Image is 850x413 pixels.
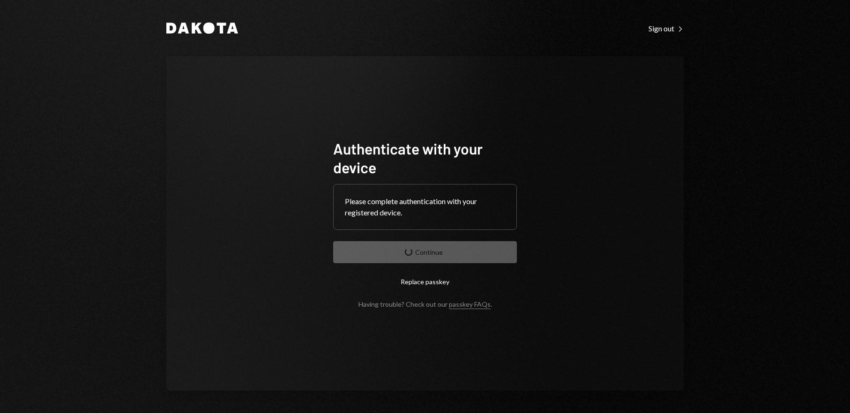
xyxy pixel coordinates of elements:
[449,300,491,309] a: passkey FAQs
[345,196,505,218] div: Please complete authentication with your registered device.
[649,24,684,33] div: Sign out
[358,300,492,308] div: Having trouble? Check out our .
[333,271,517,293] button: Replace passkey
[649,23,684,33] a: Sign out
[333,139,517,177] h1: Authenticate with your device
